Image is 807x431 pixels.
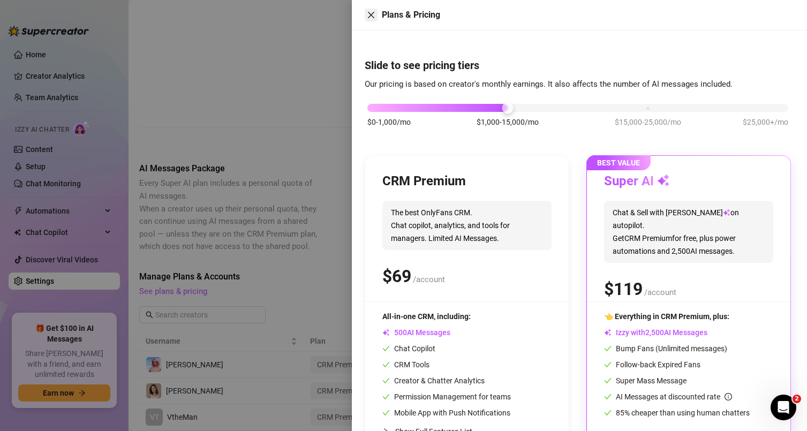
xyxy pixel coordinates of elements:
div: Plans & Pricing [382,9,794,21]
span: Chat Copilot [382,344,435,353]
span: check [604,393,612,400]
iframe: Intercom live chat [771,395,796,420]
span: Mobile App with Push Notifications [382,409,510,417]
span: AI Messages [382,328,450,337]
span: 2 [793,395,801,403]
span: Creator & Chatter Analytics [382,376,485,385]
button: Close [365,9,378,21]
span: Izzy with AI Messages [604,328,707,337]
span: $0-1,000/mo [367,116,411,128]
span: check [604,361,612,368]
span: /account [644,288,676,297]
span: Super Mass Message [604,376,687,385]
span: Permission Management for teams [382,392,511,401]
span: close [367,11,375,19]
span: The best OnlyFans CRM. Chat copilot, analytics, and tools for managers. Limited AI Messages. [382,201,552,250]
span: CRM Tools [382,360,429,369]
span: Follow-back Expired Fans [604,360,700,369]
h3: Super AI [604,173,670,190]
span: check [382,361,390,368]
span: $ [604,279,643,299]
span: 👈 Everything in CRM Premium, plus: [604,312,729,321]
span: BEST VALUE [586,155,651,170]
span: Our pricing is based on creator's monthly earnings. It also affects the number of AI messages inc... [365,79,733,89]
span: check [382,345,390,352]
span: $1,000-15,000/mo [477,116,539,128]
span: All-in-one CRM, including: [382,312,471,321]
span: info-circle [725,393,732,400]
span: AI Messages at discounted rate [616,392,732,401]
h3: CRM Premium [382,173,466,190]
span: check [604,409,612,417]
span: check [604,377,612,384]
span: $15,000-25,000/mo [615,116,681,128]
h4: Slide to see pricing tiers [365,58,794,73]
span: check [382,393,390,400]
span: check [382,377,390,384]
span: $ [382,266,411,286]
span: check [604,345,612,352]
span: Bump Fans (Unlimited messages) [604,344,727,353]
span: check [382,409,390,417]
span: 85% cheaper than using human chatters [604,409,750,417]
span: /account [413,275,445,284]
span: Chat & Sell with [PERSON_NAME] on autopilot. Get CRM Premium for free, plus power automations and... [604,201,773,263]
span: $25,000+/mo [743,116,788,128]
